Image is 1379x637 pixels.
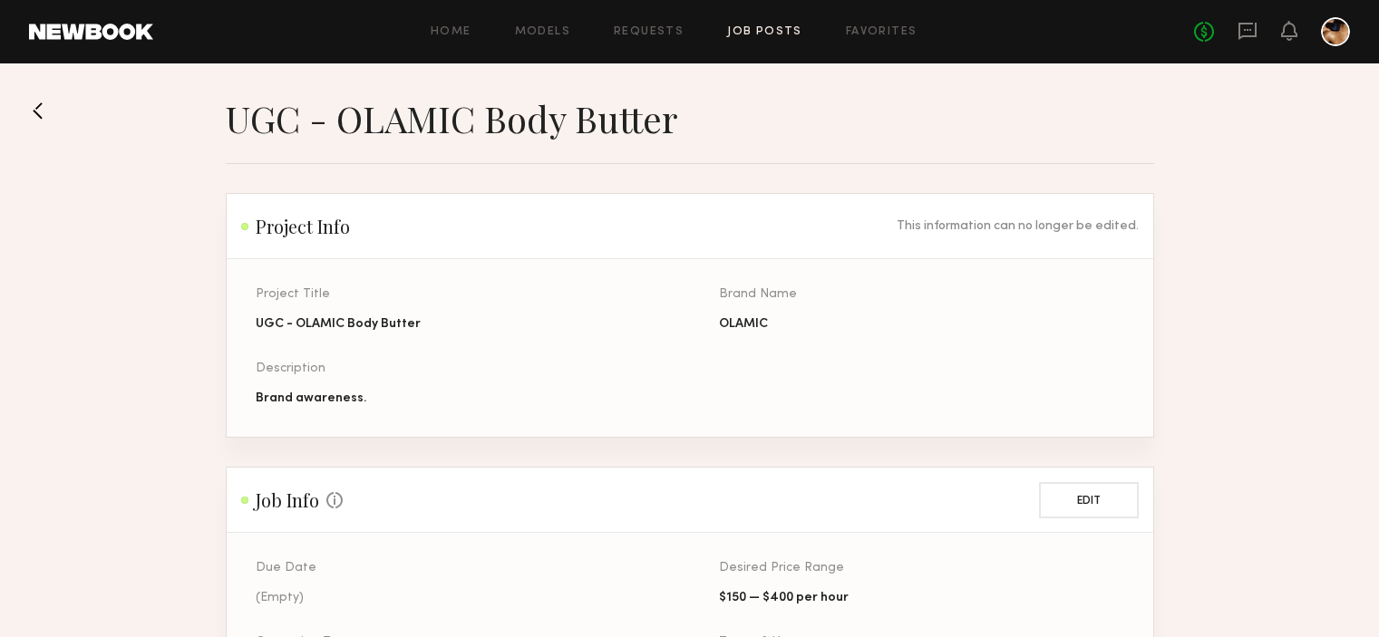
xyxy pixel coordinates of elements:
[846,26,918,38] a: Favorites
[719,589,1124,607] div: $150 — $400 per hour
[241,489,343,511] h2: Job Info
[256,390,661,408] div: Brand awareness.
[515,26,570,38] a: Models
[719,288,1124,301] div: Brand Name
[256,589,398,607] div: (Empty)
[719,315,1124,333] div: OLAMIC
[1039,482,1139,518] button: Edit
[431,26,471,38] a: Home
[256,288,661,301] div: Project Title
[719,562,1124,574] div: Desired Price Range
[256,362,661,375] div: Description
[226,96,677,141] h1: UGC - OLAMIC Body Butter
[256,315,661,333] div: UGC - OLAMIC Body Butter
[614,26,684,38] a: Requests
[727,26,802,38] a: Job Posts
[241,216,350,237] h2: Project Info
[256,562,398,574] div: Due Date
[897,220,1139,233] div: This information can no longer be edited.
